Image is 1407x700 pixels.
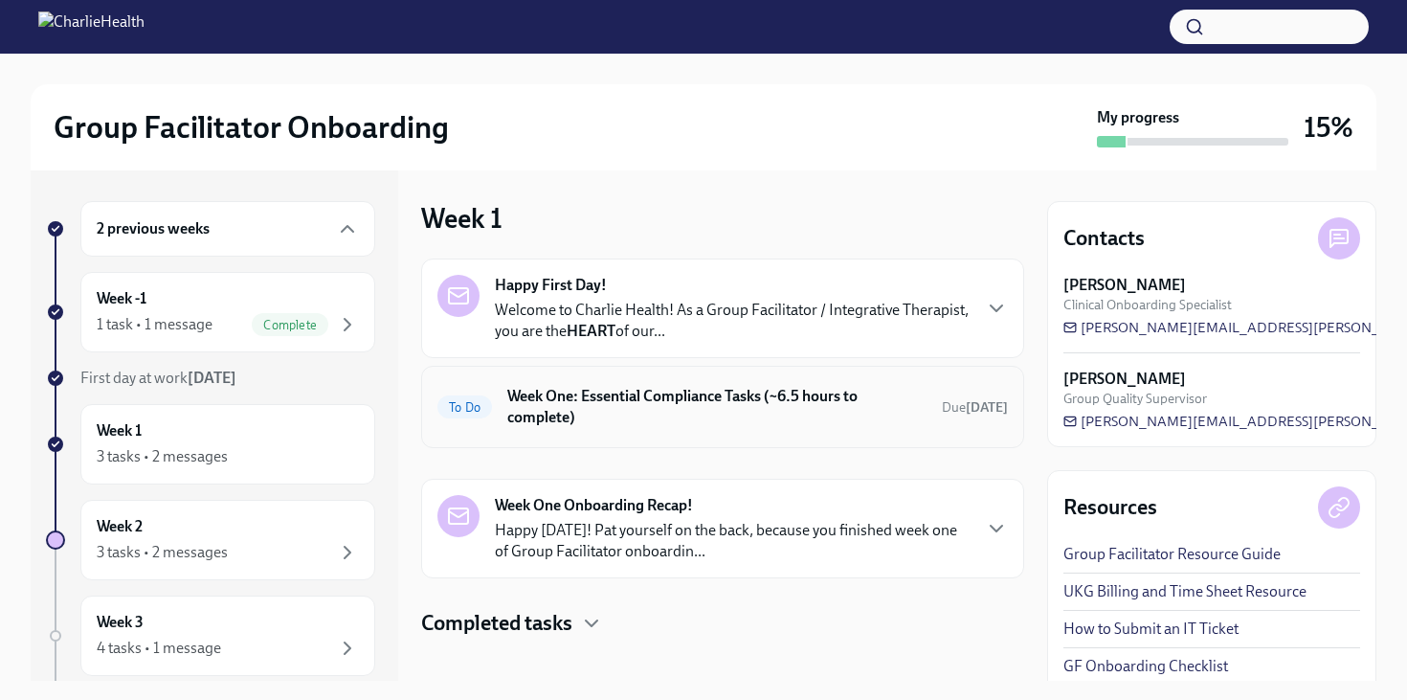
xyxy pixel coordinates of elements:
h3: Week 1 [421,201,502,236]
div: 1 task • 1 message [97,314,212,335]
h4: Contacts [1063,224,1145,253]
strong: Happy First Day! [495,275,607,296]
span: Group Quality Supervisor [1063,390,1207,408]
a: How to Submit an IT Ticket [1063,619,1239,640]
h6: 2 previous weeks [97,218,210,239]
strong: [DATE] [966,399,1008,416]
h2: Group Facilitator Onboarding [54,108,449,147]
h6: Week -1 [97,288,146,309]
a: Week 23 tasks • 2 messages [46,500,375,580]
strong: Week One Onboarding Recap! [495,495,693,516]
span: To Do [437,400,492,415]
strong: [PERSON_NAME] [1063,369,1186,390]
p: Happy [DATE]! Pat yourself on the back, because you finished week one of Group Facilitator onboar... [495,520,970,562]
div: Completed tasks [421,609,1024,638]
a: Week 13 tasks • 2 messages [46,404,375,485]
div: 2 previous weeks [80,201,375,257]
a: GF Onboarding Checklist [1063,656,1228,677]
div: 3 tasks • 2 messages [97,542,228,563]
span: Clinical Onboarding Specialist [1063,296,1232,314]
h6: Week 3 [97,612,144,633]
h6: Week 1 [97,420,142,441]
h6: Week One: Essential Compliance Tasks (~6.5 hours to complete) [507,386,927,428]
span: Due [942,399,1008,416]
div: 4 tasks • 1 message [97,638,221,659]
span: September 9th, 2025 09:00 [942,398,1008,417]
a: To DoWeek One: Essential Compliance Tasks (~6.5 hours to complete)Due[DATE] [437,382,1008,432]
p: Welcome to Charlie Health! As a Group Facilitator / Integrative Therapist, you are the of our... [495,300,970,342]
div: 3 tasks • 2 messages [97,446,228,467]
h6: Week 2 [97,516,143,537]
a: First day at work[DATE] [46,368,375,389]
h4: Completed tasks [421,609,572,638]
a: Group Facilitator Resource Guide [1063,544,1281,565]
a: Week 34 tasks • 1 message [46,596,375,676]
a: UKG Billing and Time Sheet Resource [1063,581,1306,602]
h4: Resources [1063,493,1157,522]
span: First day at work [80,369,236,387]
img: CharlieHealth [38,11,145,42]
a: Week -11 task • 1 messageComplete [46,272,375,352]
h3: 15% [1304,110,1353,145]
strong: [PERSON_NAME] [1063,275,1186,296]
strong: [DATE] [188,369,236,387]
strong: My progress [1097,107,1179,128]
strong: HEART [567,322,615,340]
span: Complete [252,318,328,332]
